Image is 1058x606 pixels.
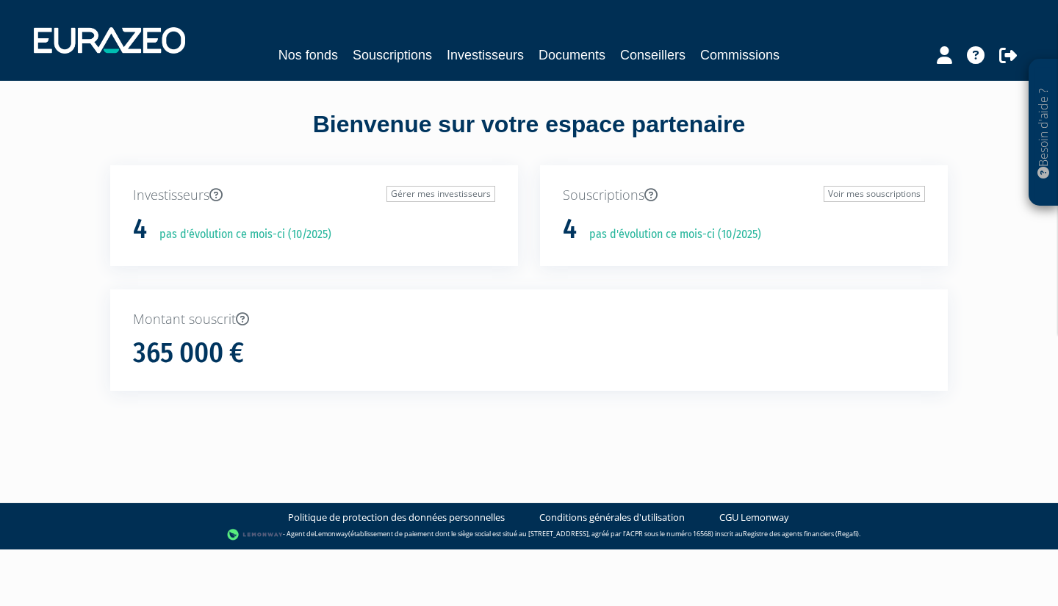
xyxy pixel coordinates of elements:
div: Bienvenue sur votre espace partenaire [99,108,959,165]
img: logo-lemonway.png [227,527,284,542]
h1: 4 [133,214,147,245]
a: Nos fonds [278,45,338,65]
a: Conseillers [620,45,685,65]
h1: 365 000 € [133,338,244,369]
a: Commissions [700,45,780,65]
a: Lemonway [314,529,348,538]
a: Registre des agents financiers (Regafi) [743,529,859,538]
p: Besoin d'aide ? [1035,67,1052,199]
a: Voir mes souscriptions [824,186,925,202]
a: CGU Lemonway [719,511,789,524]
p: pas d'évolution ce mois-ci (10/2025) [149,226,331,243]
a: Gérer mes investisseurs [386,186,495,202]
h1: 4 [563,214,577,245]
a: Souscriptions [353,45,432,65]
div: - Agent de (établissement de paiement dont le siège social est situé au [STREET_ADDRESS], agréé p... [15,527,1043,542]
p: Investisseurs [133,186,495,205]
a: Politique de protection des données personnelles [288,511,505,524]
p: Souscriptions [563,186,925,205]
p: pas d'évolution ce mois-ci (10/2025) [579,226,761,243]
a: Investisseurs [447,45,524,65]
a: Conditions générales d'utilisation [539,511,685,524]
a: Documents [539,45,605,65]
p: Montant souscrit [133,310,925,329]
img: 1732889491-logotype_eurazeo_blanc_rvb.png [34,27,185,54]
